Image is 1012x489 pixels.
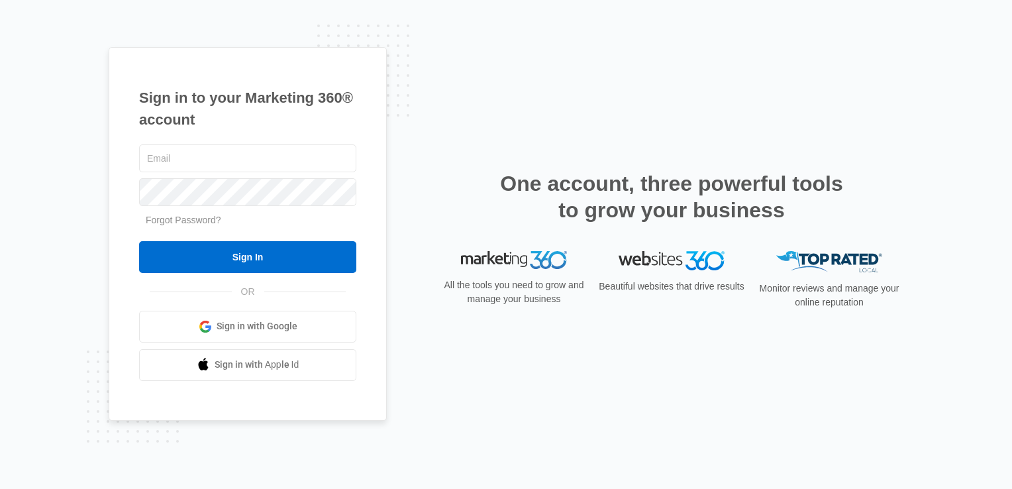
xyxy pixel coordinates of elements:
[597,280,746,294] p: Beautiful websites that drive results
[776,251,882,273] img: Top Rated Local
[139,144,356,172] input: Email
[215,358,299,372] span: Sign in with Apple Id
[232,285,264,299] span: OR
[139,87,356,131] h1: Sign in to your Marketing 360® account
[461,251,567,270] img: Marketing 360
[755,282,903,309] p: Monitor reviews and manage your online reputation
[139,349,356,381] a: Sign in with Apple Id
[217,319,297,333] span: Sign in with Google
[496,170,847,223] h2: One account, three powerful tools to grow your business
[146,215,221,225] a: Forgot Password?
[619,251,725,270] img: Websites 360
[139,241,356,273] input: Sign In
[139,311,356,343] a: Sign in with Google
[440,278,588,306] p: All the tools you need to grow and manage your business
